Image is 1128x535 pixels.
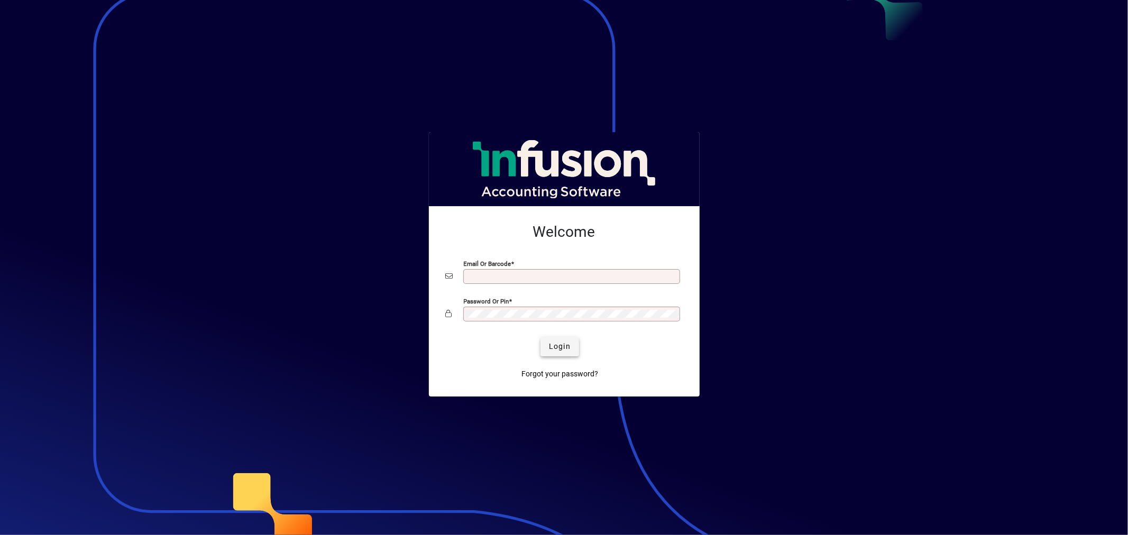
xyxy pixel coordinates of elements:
span: Forgot your password? [521,368,598,380]
button: Login [540,337,579,356]
a: Forgot your password? [517,365,602,384]
span: Login [549,341,571,352]
mat-label: Email or Barcode [464,260,511,267]
h2: Welcome [446,223,683,241]
mat-label: Password or Pin [464,297,509,305]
